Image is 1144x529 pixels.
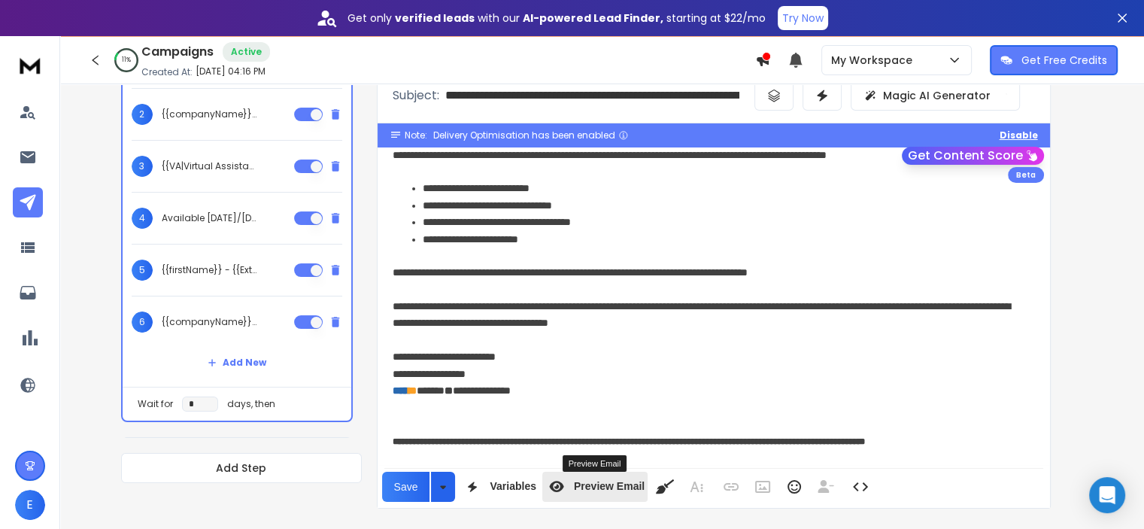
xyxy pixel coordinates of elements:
span: 5 [132,260,153,281]
div: Preview Email [563,455,627,472]
button: Insert Image (Ctrl+P) [748,472,777,502]
button: Clean HTML [651,472,679,502]
p: Get Free Credits [1021,53,1107,68]
div: Open Intercom Messenger [1089,477,1125,513]
button: Try Now [778,6,828,30]
button: Preview Email [542,472,648,502]
span: 6 [132,312,153,333]
span: Preview Email [571,480,648,493]
button: Get Content Score [902,147,1044,165]
span: Note: [405,129,427,141]
button: Add New [196,348,278,378]
button: Save [382,472,430,502]
button: Get Free Credits [990,45,1118,75]
p: {{firstName}} - {{Extra calls slowing your team|Tasks piling up|Calls or work slipping through|Ne... [162,264,258,276]
button: More Text [682,472,711,502]
strong: AI-powered Lead Finder, [523,11,663,26]
span: 4 [132,208,153,229]
div: Delivery Optimisation has been enabled [433,129,629,141]
button: E [15,490,45,520]
button: Magic AI Generator [851,81,1020,111]
p: {{companyName}} - {{Quick|brief}} {{call|chat}}? [162,108,258,120]
button: Code View [846,472,875,502]
p: {{VA|Virtual Assistant}} {{Service|Solution}}? {{companyName}} [162,160,258,172]
button: Variables [458,472,539,502]
p: [DATE] 04:16 PM [196,65,266,78]
button: Emoticons [780,472,809,502]
p: Subject: [393,87,439,105]
p: Get only with our starting at $22/mo [347,11,766,26]
p: Available [DATE]/[DATE]? {{companyName}} [162,212,258,224]
p: {{companyName}}{{,|:| -}} {{Want|Need|Use}} help {{staffing|hiring}}? [162,316,258,328]
div: Beta [1008,167,1044,183]
button: Add Step [121,453,362,483]
span: Variables [487,480,539,493]
button: Insert Link (Ctrl+K) [717,472,745,502]
button: Disable [1000,129,1038,141]
p: Try Now [782,11,824,26]
p: 11 % [122,56,131,65]
h1: Campaigns [141,43,214,61]
span: 3 [132,156,153,177]
strong: verified leads [395,11,475,26]
p: Wait for [138,398,173,410]
p: days, then [227,398,275,410]
div: Active [223,42,270,62]
p: Magic AI Generator [883,88,991,103]
p: Created At: [141,66,193,78]
img: logo [15,51,45,79]
button: Insert Unsubscribe Link [812,472,840,502]
span: 2 [132,104,153,125]
p: My Workspace [831,53,918,68]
